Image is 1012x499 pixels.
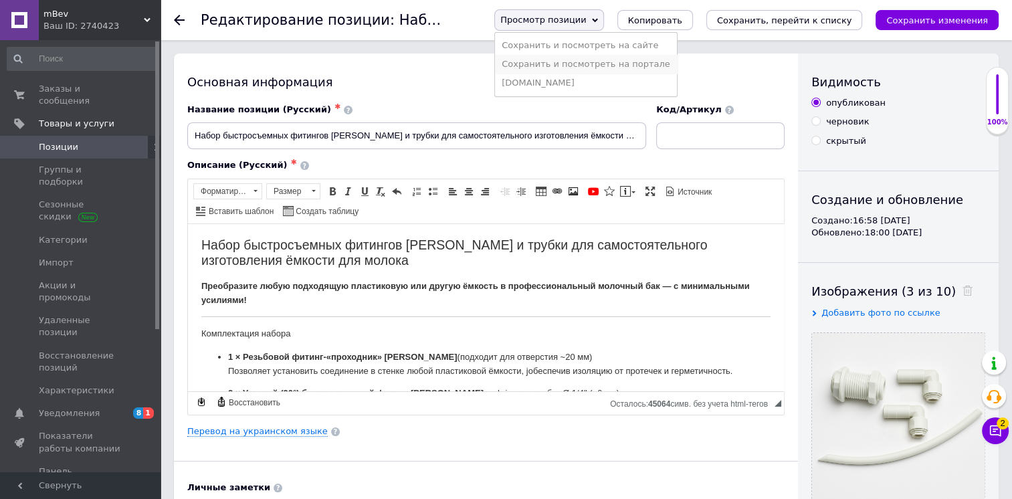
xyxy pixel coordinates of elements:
a: Вставить иконку [602,184,617,199]
a: Подчеркнутый (Ctrl+U) [357,184,372,199]
span: Уведомления [39,407,100,419]
div: Изображения (3 из 10) [811,283,985,300]
a: Вставить / удалить маркированный список [425,184,440,199]
span: Товары и услуги [39,118,114,130]
i: Сохранить, перейти к списку [717,15,852,25]
a: Уменьшить отступ [498,184,512,199]
span: Заказы и сообщения [39,83,124,107]
a: Вставить шаблон [194,203,276,218]
div: 100% Качество заполнения [986,67,1009,134]
button: Копировать [617,10,693,30]
div: черновик [826,116,869,128]
a: Размер [266,183,320,199]
a: Восстановить [214,395,282,409]
a: Курсив (Ctrl+I) [341,184,356,199]
input: Например, H&M женское платье зеленое 38 размер вечернее макси с блестками [187,122,646,149]
span: Категории [39,234,88,246]
a: Вставить / удалить нумерованный список [409,184,424,199]
span: Показатели работы компании [39,430,124,454]
li: Сохранить и посмотреть на сайте [495,36,677,55]
span: 45064 [648,399,670,409]
a: По правому краю [478,184,492,199]
a: Источник [663,184,714,199]
span: mBev [43,8,144,20]
a: Вставить/Редактировать ссылку (Ctrl+L) [550,184,565,199]
b: Личные заметки [187,482,270,492]
a: Полужирный (Ctrl+B) [325,184,340,199]
span: Просмотр позиции [500,15,586,25]
a: Развернуть [643,184,657,199]
a: Форматирование [193,183,262,199]
span: Сезонные скидки [39,199,124,223]
span: Панель управления [39,466,124,490]
span: Перетащите для изменения размера [775,400,781,407]
span: 8 [133,407,144,419]
a: Таблица [534,184,548,199]
a: По левому краю [445,184,460,199]
div: скрытый [826,135,866,147]
a: Отменить (Ctrl+Z) [389,184,404,199]
div: Создано: 16:58 [DATE] [811,215,985,227]
i: Сохранить изменения [886,15,988,25]
div: Подсчет символов [610,396,775,409]
button: Чат с покупателем2 [982,417,1009,444]
div: 100% [987,118,1008,127]
span: Группы и подборки [39,164,124,188]
a: Увеличить отступ [514,184,528,199]
span: Форматирование [194,184,249,199]
p: push-in, под трубку Ø 1/4" (~6 мм) Обеспечивают поворот линии подачи молока под углом без перегиб... [40,163,556,191]
span: Копировать [628,15,682,25]
a: Добавить видео с YouTube [586,184,601,199]
span: Вставить шаблон [207,206,274,217]
a: Сделать резервную копию сейчас [194,395,209,409]
span: 2 [997,417,1009,429]
li: Сохранить и посмотреть на портале [495,55,677,74]
span: ✱ [290,158,296,167]
span: Восстановление позиций [39,350,124,374]
div: Обновлено: 18:00 [DATE] [811,227,985,239]
a: Вставить сообщение [618,184,637,199]
a: По центру [462,184,476,199]
button: Сохранить, перейти к списку [706,10,863,30]
span: Размер [267,184,307,199]
span: Добавить фото по ссылке [821,308,940,318]
button: Сохранить изменения [876,10,999,30]
span: Источник [676,187,712,198]
a: Убрать форматирование [373,184,388,199]
span: Описание (Русский) [187,160,287,170]
span: ✱ [334,102,340,111]
span: Позиции [39,141,78,153]
span: 1 [143,407,154,419]
iframe: Визуальный текстовый редактор, DB3573A7-EEE9-44F8-B857-48DF2477E660 [188,224,784,391]
span: Восстановить [227,397,280,409]
div: Основная информация [187,74,785,90]
a: Перевод на украинском языке [187,426,328,437]
a: Изображение [566,184,581,199]
div: Ваш ID: 2740423 [43,20,161,32]
div: Вернуться назад [174,15,185,25]
input: Поиск [7,47,158,71]
span: Создать таблицу [294,206,359,217]
strong: 2 × Угловой (90°) быстросъемный фитинг [PERSON_NAME] [40,164,296,174]
div: Создание и обновление [811,191,985,208]
div: Видимость [811,74,985,90]
span: Код/Артикул [656,104,722,114]
span: Акции и промокоды [39,280,124,304]
span: Название позиции (Русский) [187,104,331,114]
li: [DOMAIN_NAME] [495,74,677,92]
a: Создать таблицу [281,203,361,218]
span: Удаленные позиции [39,314,124,338]
span: Импорт [39,257,74,269]
div: опубликован [826,97,886,109]
span: Характеристики [39,385,114,397]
